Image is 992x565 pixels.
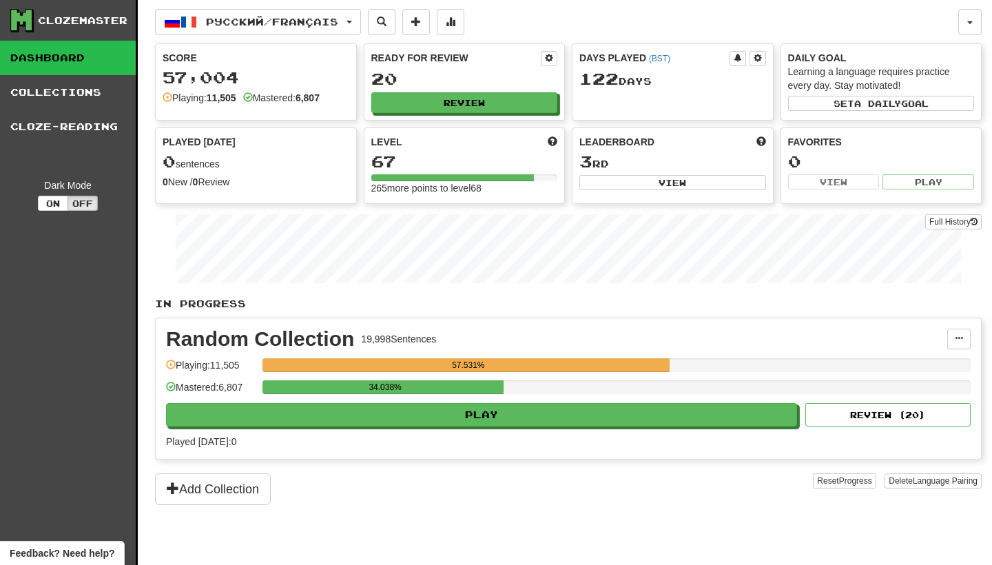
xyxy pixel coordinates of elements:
span: Русский / Français [206,16,338,28]
span: Language Pairing [913,476,978,486]
span: Level [371,135,402,149]
div: Day s [579,70,766,88]
div: 34.038% [267,380,504,394]
button: Русский/Français [155,9,361,35]
span: Progress [839,476,872,486]
span: Open feedback widget [10,546,114,560]
span: Played [DATE]: 0 [166,436,236,447]
div: Daily Goal [788,51,975,65]
button: Seta dailygoal [788,96,975,111]
button: Add sentence to collection [402,9,430,35]
button: On [38,196,68,211]
div: Score [163,51,349,65]
button: View [788,174,880,189]
button: Search sentences [368,9,395,35]
span: 0 [163,152,176,171]
div: rd [579,153,766,171]
p: In Progress [155,297,982,311]
a: Full History [925,214,982,229]
span: Leaderboard [579,135,654,149]
strong: 11,505 [207,92,236,103]
div: Favorites [788,135,975,149]
div: Playing: [163,91,236,105]
button: Review [371,92,558,113]
div: Learning a language requires practice every day. Stay motivated! [788,65,975,92]
div: sentences [163,153,349,171]
strong: 0 [163,176,168,187]
div: New / Review [163,175,349,189]
div: Playing: 11,505 [166,358,256,381]
div: 0 [788,153,975,170]
div: Mastered: 6,807 [166,380,256,403]
div: 57,004 [163,69,349,86]
div: 20 [371,70,558,88]
strong: 0 [193,176,198,187]
strong: 6,807 [296,92,320,103]
div: Dark Mode [10,178,125,192]
span: Played [DATE] [163,135,236,149]
button: Play [882,174,974,189]
button: Play [166,403,797,427]
div: 265 more points to level 68 [371,181,558,195]
span: Score more points to level up [548,135,557,149]
button: View [579,175,766,190]
div: Ready for Review [371,51,541,65]
span: a daily [854,99,901,108]
div: Random Collection [166,329,354,349]
div: Mastered: [243,91,320,105]
div: Clozemaster [38,14,127,28]
div: Days Played [579,51,730,65]
button: Review (20) [805,403,971,427]
button: DeleteLanguage Pairing [885,473,982,489]
button: ResetProgress [813,473,876,489]
span: This week in points, UTC [756,135,766,149]
div: 19,998 Sentences [361,332,436,346]
button: More stats [437,9,464,35]
span: 3 [579,152,592,171]
a: (BST) [649,54,670,63]
button: Off [68,196,98,211]
span: 122 [579,69,619,88]
div: 67 [371,153,558,170]
button: Add Collection [155,473,271,505]
div: 57.531% [267,358,670,372]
